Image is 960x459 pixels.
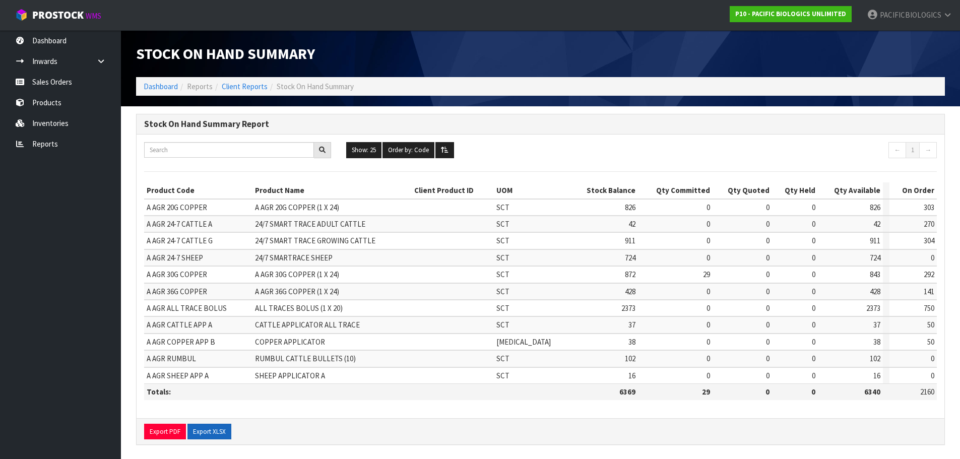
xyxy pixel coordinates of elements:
[346,142,381,158] button: Show: 25
[924,287,934,296] span: 141
[628,337,635,347] span: 38
[621,303,635,313] span: 2373
[255,203,339,212] span: A AGR 20G COPPER (1 X 24)
[255,337,325,347] span: COPPER APPLICATOR
[625,253,635,263] span: 724
[766,303,770,313] span: 0
[927,337,934,347] span: 50
[707,303,710,313] span: 0
[496,354,509,363] span: SCT
[628,320,635,330] span: 37
[864,387,880,397] strong: 6340
[144,82,178,91] a: Dashboard
[147,354,196,363] span: A AGR RUMBUL
[707,253,710,263] span: 0
[888,142,906,158] a: ←
[147,287,207,296] span: A AGR 36G COPPER
[187,424,231,440] button: Export XLSX
[707,203,710,212] span: 0
[147,320,212,330] span: A AGR CATTLE APP A
[147,270,207,279] span: A AGR 30G COPPER
[812,270,815,279] span: 0
[496,203,509,212] span: SCT
[707,219,710,229] span: 0
[255,371,325,380] span: SHEEP APPLICATOR A
[707,371,710,380] span: 0
[625,287,635,296] span: 428
[812,253,815,263] span: 0
[625,270,635,279] span: 872
[812,203,815,212] span: 0
[924,219,934,229] span: 270
[766,236,770,245] span: 0
[812,354,815,363] span: 0
[870,253,880,263] span: 724
[766,371,770,380] span: 0
[144,119,937,129] h3: Stock On Hand Summary Report
[766,287,770,296] span: 0
[277,82,354,91] span: Stock On Hand Summary
[569,182,638,199] th: Stock Balance
[144,142,314,158] input: Search
[496,270,509,279] span: SCT
[812,303,815,313] span: 0
[147,203,207,212] span: A AGR 20G COPPER
[812,287,815,296] span: 0
[252,182,412,199] th: Product Name
[147,219,212,229] span: A AGR 24-7 CATTLE A
[766,320,770,330] span: 0
[702,387,710,397] strong: 29
[144,424,186,440] button: Export PDF
[187,82,213,91] span: Reports
[625,236,635,245] span: 911
[873,320,880,330] span: 37
[765,387,770,397] strong: 0
[382,142,434,158] button: Order by: Code
[750,142,937,161] nav: Page navigation
[619,387,635,397] strong: 6369
[924,303,934,313] span: 750
[870,203,880,212] span: 826
[496,320,509,330] span: SCT
[15,9,28,21] img: cube-alt.png
[870,270,880,279] span: 843
[255,303,343,313] span: ALL TRACES BOLUS (1 X 20)
[735,10,846,18] strong: P10 - PACIFIC BIOLOGICS UNLIMITED
[147,337,215,347] span: A AGR COPPER APP B
[707,287,710,296] span: 0
[496,236,509,245] span: SCT
[255,253,333,263] span: 24/7 SMARTRACE SHEEP
[889,182,937,199] th: On Order
[713,182,772,199] th: Qty Quoted
[873,337,880,347] span: 38
[766,203,770,212] span: 0
[255,320,360,330] span: CATTLE APPLICATOR ALL TRACE
[628,219,635,229] span: 42
[703,270,710,279] span: 29
[136,44,315,63] span: Stock On Hand Summary
[412,182,494,199] th: Client Product ID
[812,236,815,245] span: 0
[931,253,934,263] span: 0
[625,354,635,363] span: 102
[707,236,710,245] span: 0
[924,203,934,212] span: 303
[638,182,713,199] th: Qty Committed
[147,236,213,245] span: A AGR 24-7 CATTLE G
[931,354,934,363] span: 0
[766,354,770,363] span: 0
[866,303,880,313] span: 2373
[812,371,815,380] span: 0
[870,287,880,296] span: 428
[32,9,84,22] span: ProStock
[255,287,339,296] span: A AGR 36G COPPER (1 X 24)
[707,320,710,330] span: 0
[496,371,509,380] span: SCT
[766,253,770,263] span: 0
[927,320,934,330] span: 50
[496,219,509,229] span: SCT
[818,182,883,199] th: Qty Available
[811,387,815,397] strong: 0
[812,337,815,347] span: 0
[147,387,171,397] strong: Totals:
